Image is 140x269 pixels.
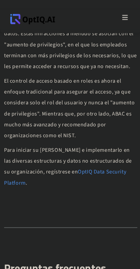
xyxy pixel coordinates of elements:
p: Para iniciar su [PERSON_NAME] e implementarlo en las diversas estructuras y datos no estructurado... [4,143,136,186]
p: El control de acceso basado en roles es ahora el enfoque tradicional para asegurar el acceso, ya ... [4,75,136,140]
a: Página de inicio de Webflow [7,9,55,29]
a: OptIQ Data Security Platform [4,166,125,185]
